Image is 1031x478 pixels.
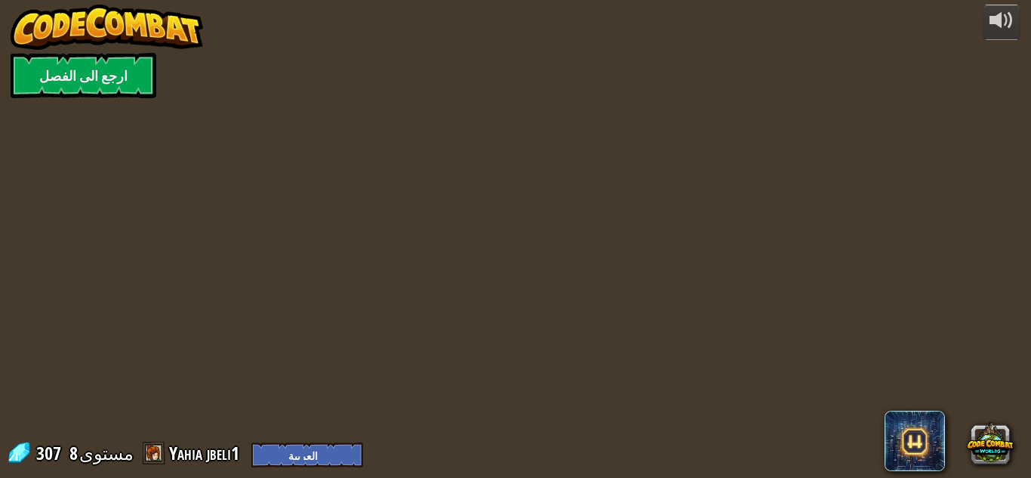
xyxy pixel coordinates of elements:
span: مستوى [79,441,134,466]
a: Yahia jbeli1 [169,441,244,465]
a: ارجع الى الفصل [11,53,156,98]
span: 307 [36,441,66,465]
span: 8 [69,441,78,465]
button: تعديل الصوت [983,5,1020,40]
img: CodeCombat - Learn how to code by playing a game [11,5,204,50]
